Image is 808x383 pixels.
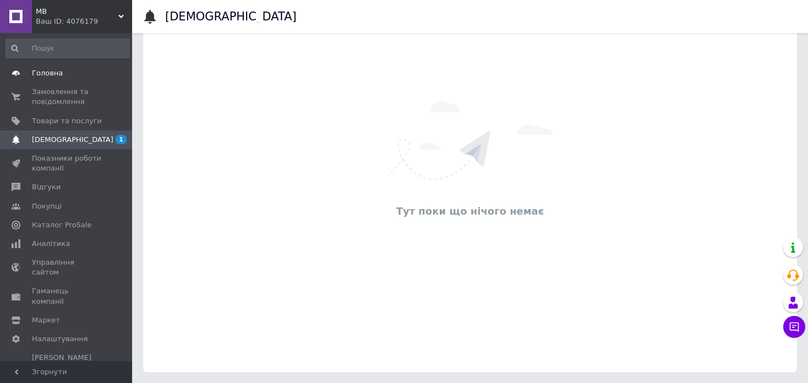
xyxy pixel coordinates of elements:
[36,17,132,26] div: Ваш ID: 4076179
[32,116,102,126] span: Товари та послуги
[32,239,70,249] span: Аналітика
[32,258,102,277] span: Управління сайтом
[32,182,61,192] span: Відгуки
[32,286,102,306] span: Гаманець компанії
[6,39,130,58] input: Пошук
[32,220,91,230] span: Каталог ProSale
[783,316,805,338] button: Чат з покупцем
[32,353,102,383] span: [PERSON_NAME] та рахунки
[149,204,791,218] div: Тут поки що нічого немає
[32,154,102,173] span: Показники роботи компанії
[32,68,63,78] span: Головна
[32,135,113,145] span: [DEMOGRAPHIC_DATA]
[32,87,102,107] span: Замовлення та повідомлення
[116,135,127,144] span: 1
[32,315,60,325] span: Маркет
[32,334,88,344] span: Налаштування
[36,7,118,17] span: MB
[165,10,297,23] h1: [DEMOGRAPHIC_DATA]
[32,201,62,211] span: Покупці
